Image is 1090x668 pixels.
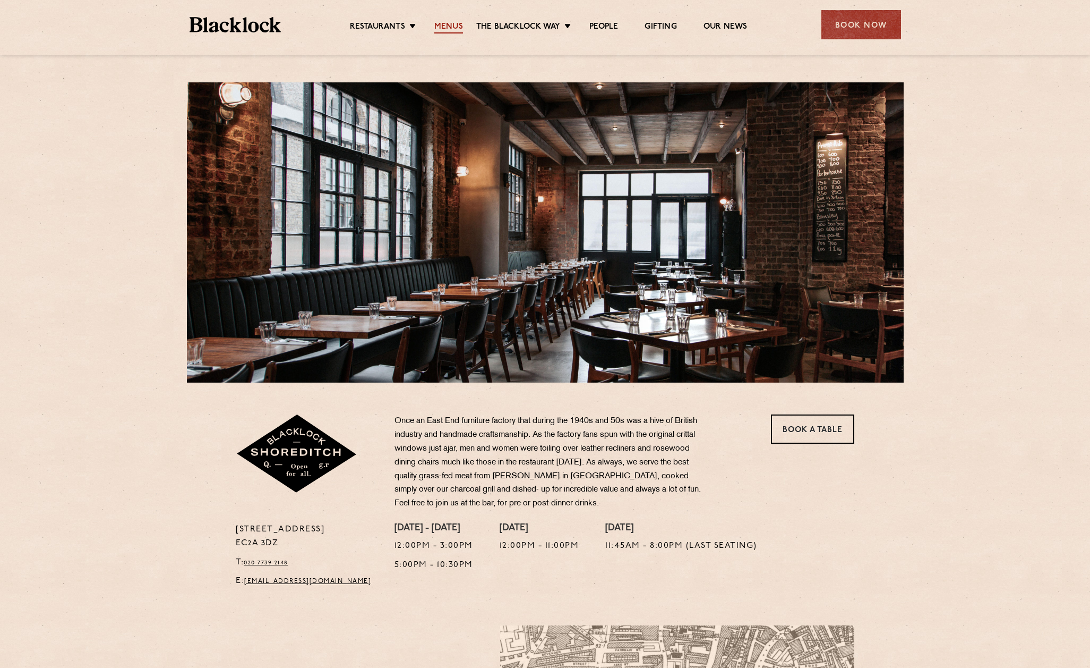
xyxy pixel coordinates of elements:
[771,415,854,444] a: Book a Table
[394,415,708,511] p: Once an East End furniture factory that during the 1940s and 50s was a hive of British industry a...
[244,560,288,566] a: 020 7739 2148
[500,539,579,553] p: 12:00pm - 11:00pm
[236,556,379,570] p: T:
[394,523,473,535] h4: [DATE] - [DATE]
[476,22,560,33] a: The Blacklock Way
[236,523,379,551] p: [STREET_ADDRESS] EC2A 3DZ
[605,539,757,553] p: 11:45am - 8:00pm (Last seating)
[190,17,281,32] img: BL_Textured_Logo-footer-cropped.svg
[605,523,757,535] h4: [DATE]
[703,22,748,33] a: Our News
[394,559,473,572] p: 5:00pm - 10:30pm
[434,22,463,33] a: Menus
[645,22,676,33] a: Gifting
[350,22,405,33] a: Restaurants
[821,10,901,39] div: Book Now
[244,578,371,585] a: [EMAIL_ADDRESS][DOMAIN_NAME]
[500,523,579,535] h4: [DATE]
[236,574,379,588] p: E:
[394,539,473,553] p: 12:00pm - 3:00pm
[236,415,358,494] img: Shoreditch-stamp-v2-default.svg
[589,22,618,33] a: People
